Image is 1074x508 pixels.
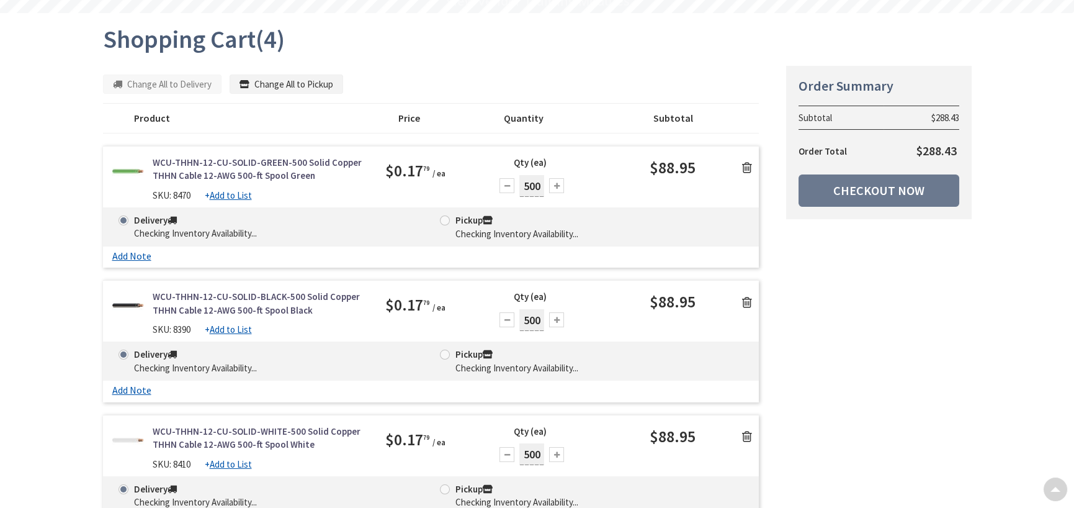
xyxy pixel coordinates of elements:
small: / ea [432,438,445,448]
a: +Add to List [205,323,252,336]
th: Subtotal [799,106,884,129]
span: (4) [256,24,285,55]
strong: Pickup [455,214,493,226]
u: Add to List [210,324,252,335]
small: / ea [432,169,445,179]
sup: 79 [423,165,429,173]
div: Checking Inventory Availability... [455,361,578,374]
u: Add to List [210,458,252,470]
a: Add Note [112,384,151,396]
a: Checkout Now [799,175,959,207]
u: Add to List [210,189,252,201]
strong: Order Total [799,145,847,157]
small: / ea [432,303,445,314]
span: Qty (ea) [514,291,547,302]
a: WCU-THHN-12-CU-SOLID-WHITE-500 Solid Copper THHN Cable 12-AWG 500-ft Spool White [153,425,367,451]
strong: Pickup [455,483,493,495]
button: Change All to Pickup [230,75,343,94]
strong: Subtotal [653,112,693,124]
strong: Delivery [134,483,177,495]
span: SKU: 8470 [153,189,190,201]
a: WCU-THHN-12-CU-SOLID-GREEN-500 Solid Copper THHN Cable 12-AWG 500-ft Spool Green [153,156,367,183]
img: WCU-THHN-12-CU-SOLID-BLACK-500 Solid Copper THHN Cable 12-AWG 500-ft Spool Black [112,290,143,321]
span: $0.17 [385,291,429,318]
span: $88.95 [650,154,696,181]
h4: Order Summary [799,78,959,93]
span: $0.17 [385,426,429,453]
sup: 79 [423,433,429,442]
sup: 79 [423,299,429,307]
strong: Delivery [134,348,177,360]
img: WCU-THHN-12-CU-SOLID-WHITE-500 Solid Copper THHN Cable 12-AWG 500-ft Spool White [112,425,143,456]
span: SKU: 8410 [153,458,190,470]
span: $88.95 [650,288,696,315]
div: Checking Inventory Availability... [134,361,257,374]
img: WCU-THHN-12-CU-SOLID-GREEN-500 Solid Copper THHN Cable 12-AWG 500-ft Spool Green [112,156,143,187]
a: Add Note [112,250,151,262]
div: Checking Inventory Availability... [455,227,578,240]
a: +Add to List [205,458,252,471]
span: Qty (ea) [514,425,547,437]
div: Checking Inventory Availability... [134,227,257,240]
strong: Delivery [134,214,177,226]
span: $88.95 [650,423,696,450]
span: $288.43 [916,143,957,158]
a: +Add to List [205,189,252,202]
button: Change All to Delivery [103,75,222,94]
strong: Pickup [455,348,493,360]
span: $0.17 [385,157,429,184]
h1: Shopping Cart [103,25,972,53]
span: $288.43 [931,112,959,124]
strong: Product [134,112,170,124]
a: WCU-THHN-12-CU-SOLID-BLACK-500 Solid Copper THHN Cable 12-AWG 500-ft Spool Black [153,290,367,317]
span: Qty (ea) [514,156,547,168]
strong: Quantity [504,112,544,124]
strong: Price [398,112,420,124]
span: SKU: 8390 [153,324,190,335]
